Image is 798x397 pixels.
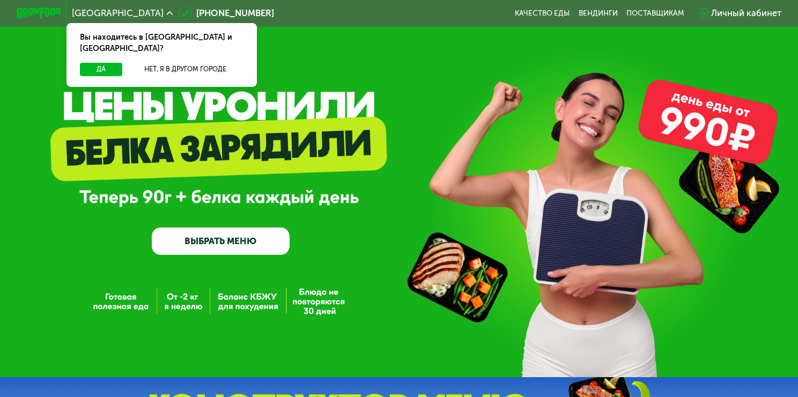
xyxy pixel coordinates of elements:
button: Да [80,63,123,76]
a: Качество еды [515,9,570,18]
button: Нет, я в другом городе [127,63,244,76]
a: ВЫБРАТЬ МЕНЮ [152,227,290,255]
div: поставщикам [626,9,684,18]
span: [GEOGRAPHIC_DATA] [72,9,164,18]
a: [PHONE_NUMBER] [179,6,274,20]
div: Вы находитесь в [GEOGRAPHIC_DATA] и [GEOGRAPHIC_DATA]? [66,23,257,63]
div: Личный кабинет [711,6,781,20]
a: Вендинги [579,9,618,18]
